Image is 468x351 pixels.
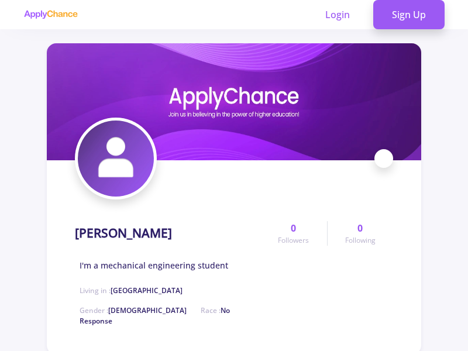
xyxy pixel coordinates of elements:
span: Following [345,235,376,246]
span: 0 [291,221,296,235]
img: applychance logo text only [23,10,78,19]
span: [GEOGRAPHIC_DATA] [111,285,183,295]
span: I'm a mechanical engineering student [80,259,228,271]
span: Living in : [80,285,183,295]
span: No Response [80,305,230,326]
span: [DEMOGRAPHIC_DATA] [108,305,187,315]
img: Ebrahim Azarangavatar [78,121,154,197]
span: 0 [357,221,363,235]
img: Ebrahim Azarangcover image [47,43,421,160]
h1: [PERSON_NAME] [75,226,172,240]
span: Race : [80,305,230,326]
a: 0Followers [260,221,326,246]
span: Gender : [80,305,187,315]
a: 0Following [327,221,393,246]
span: Followers [278,235,309,246]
